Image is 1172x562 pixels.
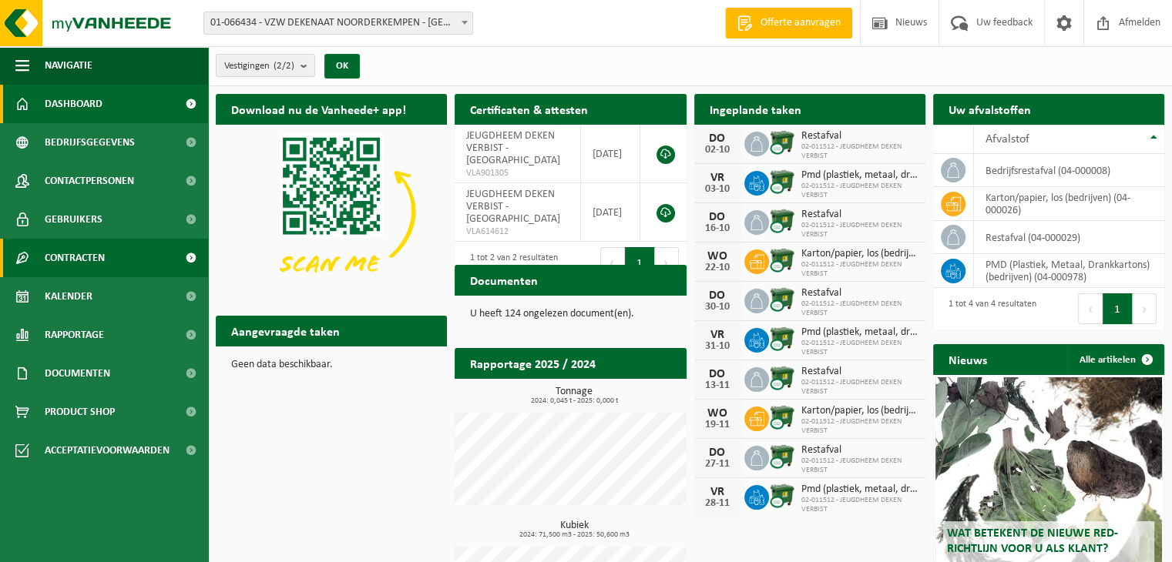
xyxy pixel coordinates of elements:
div: 31-10 [702,341,733,352]
div: 19-11 [702,420,733,430]
span: JEUGDHEEM DEKEN VERBIST - [GEOGRAPHIC_DATA] [466,189,560,225]
h3: Kubiek [462,520,686,539]
span: Restafval [801,444,918,457]
div: DO [702,132,733,145]
a: Alle artikelen [1067,344,1163,375]
div: 27-11 [702,459,733,470]
button: 1 [625,247,655,278]
span: VLA901305 [466,167,568,179]
span: Karton/papier, los (bedrijven) [801,405,918,417]
span: Bedrijfsgegevens [45,123,135,162]
img: WB-1100-CU [769,365,795,391]
span: Pmd (plastiek, metaal, drankkartons) (bedrijven) [801,169,918,182]
span: JEUGDHEEM DEKEN VERBIST - [GEOGRAPHIC_DATA] [466,130,560,166]
p: Geen data beschikbaar. [231,360,432,370]
h2: Uw afvalstoffen [933,94,1046,124]
button: Vestigingen(2/2) [216,54,315,77]
div: VR [702,172,733,184]
span: Offerte aanvragen [757,15,845,31]
div: 28-11 [702,498,733,509]
div: VR [702,486,733,498]
span: 02-011512 - JEUGDHEEM DEKEN VERBIST [801,221,918,239]
button: Next [655,247,679,278]
span: Pmd (plastiek, metaal, drankkartons) (bedrijven) [801,483,918,496]
div: 16-10 [702,223,733,234]
span: Kalender [45,277,92,316]
span: 02-011512 - JEUGDHEEM DEKEN VERBIST [801,496,918,514]
span: Dashboard [45,85,102,123]
h2: Nieuws [933,344,1002,374]
div: WO [702,407,733,420]
button: Previous [1078,293,1103,324]
img: WB-1100-CU [769,169,795,195]
span: Acceptatievoorwaarden [45,431,170,470]
span: 01-066434 - VZW DEKENAAT NOORDERKEMPEN - ESSEN [204,12,472,34]
span: Contactpersonen [45,162,134,200]
img: WB-1100-CU [769,247,795,273]
td: restafval (04-000029) [974,221,1164,254]
button: OK [324,54,360,79]
span: 2024: 0,045 t - 2025: 0,000 t [462,397,686,405]
span: Contracten [45,239,105,277]
div: 30-10 [702,302,733,313]
div: 22-10 [702,263,733,273]
span: Restafval [801,366,918,378]
span: 01-066434 - VZW DEKENAAT NOORDERKEMPEN - ESSEN [203,12,473,35]
h2: Rapportage 2025 / 2024 [455,348,611,378]
span: 02-011512 - JEUGDHEEM DEKEN VERBIST [801,299,918,318]
img: WB-1100-CU [769,208,795,234]
span: 02-011512 - JEUGDHEEM DEKEN VERBIST [801,182,918,200]
span: Wat betekent de nieuwe RED-richtlijn voor u als klant? [947,527,1118,554]
td: karton/papier, los (bedrijven) (04-000026) [974,187,1164,221]
span: 02-011512 - JEUGDHEEM DEKEN VERBIST [801,339,918,357]
td: [DATE] [581,183,641,242]
div: VR [702,329,733,341]
div: DO [702,289,733,302]
h2: Certificaten & attesten [455,94,603,124]
img: Download de VHEPlus App [216,125,447,298]
div: DO [702,447,733,459]
span: 02-011512 - JEUGDHEEM DEKEN VERBIST [801,457,918,475]
count: (2/2) [274,61,294,71]
span: Vestigingen [224,55,294,78]
div: DO [702,368,733,380]
span: Product Shop [45,393,115,431]
button: 1 [1103,293,1133,324]
span: Restafval [801,287,918,299]
span: VLA614612 [466,226,568,238]
div: 1 tot 4 van 4 resultaten [941,292,1036,326]
span: 2024: 71,500 m3 - 2025: 50,600 m3 [462,531,686,539]
h2: Download nu de Vanheede+ app! [216,94,421,124]
h2: Ingeplande taken [694,94,817,124]
p: U heeft 124 ongelezen document(en). [470,309,670,319]
span: Karton/papier, los (bedrijven) [801,248,918,260]
span: Navigatie [45,46,92,85]
span: Restafval [801,130,918,142]
div: 03-10 [702,184,733,195]
h3: Tonnage [462,386,686,405]
img: WB-1100-CU [769,129,795,156]
h2: Documenten [455,265,553,295]
h2: Aangevraagde taken [216,316,355,346]
td: bedrijfsrestafval (04-000008) [974,154,1164,187]
img: WB-1100-CU [769,404,795,430]
button: Previous [600,247,625,278]
span: 02-011512 - JEUGDHEEM DEKEN VERBIST [801,378,918,396]
img: WB-1100-CU [769,286,795,313]
span: Restafval [801,209,918,221]
span: 02-011512 - JEUGDHEEM DEKEN VERBIST [801,260,918,279]
span: Pmd (plastiek, metaal, drankkartons) (bedrijven) [801,326,918,339]
div: 02-10 [702,145,733,156]
td: [DATE] [581,125,641,183]
img: WB-1100-CU [769,483,795,509]
span: 02-011512 - JEUGDHEEM DEKEN VERBIST [801,417,918,436]
td: PMD (Plastiek, Metaal, Drankkartons) (bedrijven) (04-000978) [974,254,1164,288]
span: Gebruikers [45,200,102,239]
div: DO [702,211,733,223]
button: Next [1133,293,1157,324]
div: WO [702,250,733,263]
img: WB-1100-CU [769,326,795,352]
div: 1 tot 2 van 2 resultaten [462,246,558,279]
a: Bekijk rapportage [572,378,685,409]
span: 02-011512 - JEUGDHEEM DEKEN VERBIST [801,142,918,161]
